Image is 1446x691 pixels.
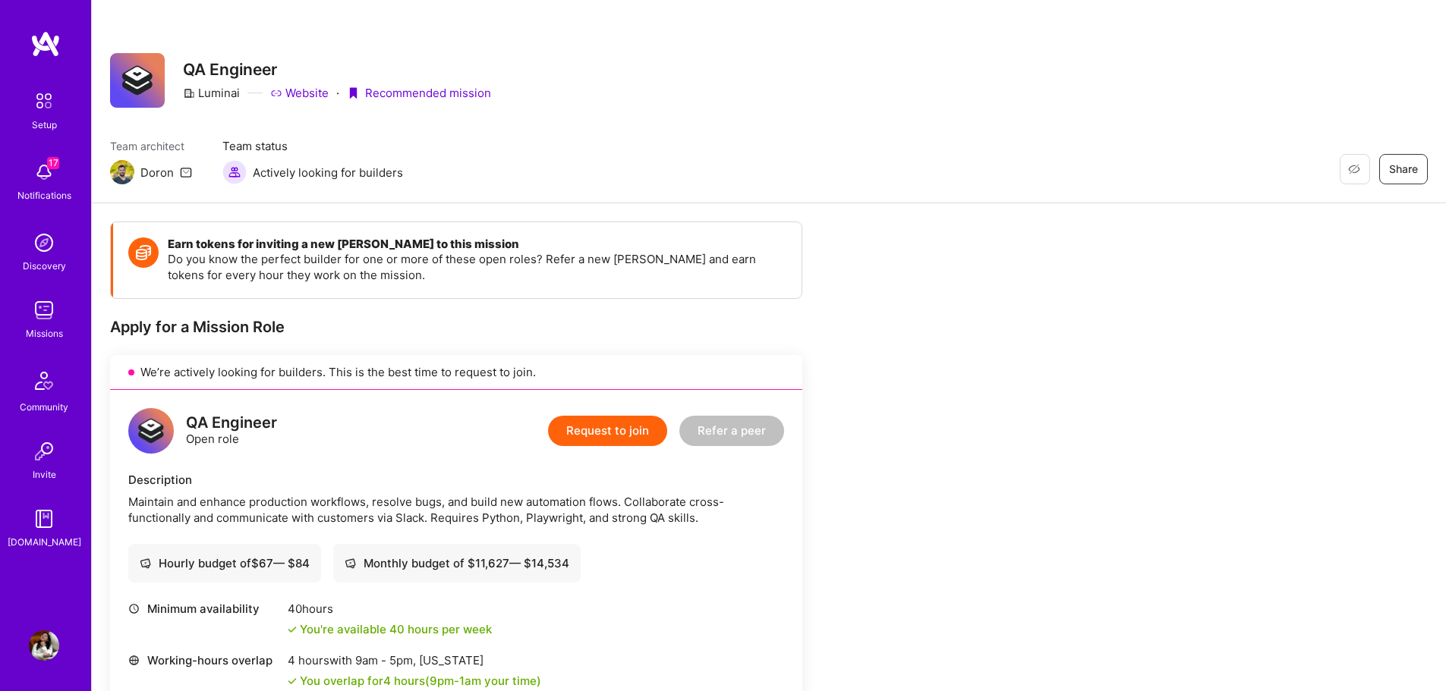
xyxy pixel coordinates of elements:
[345,555,569,571] div: Monthly budget of $ 11,627 — $ 14,534
[288,652,541,668] div: 4 hours with [US_STATE]
[29,436,59,466] img: Invite
[300,673,541,689] div: You overlap for 4 hours ( your time)
[140,165,174,181] div: Doron
[222,138,403,154] span: Team status
[1389,162,1418,177] span: Share
[288,601,492,617] div: 40 hours
[128,408,174,454] img: logo
[20,399,68,415] div: Community
[548,416,667,446] button: Request to join
[679,416,784,446] button: Refer a peer
[128,655,140,666] i: icon World
[430,674,481,688] span: 9pm - 1am
[28,85,60,117] img: setup
[222,160,247,184] img: Actively looking for builders
[128,472,784,488] div: Description
[110,53,165,108] img: Company Logo
[270,85,329,101] a: Website
[347,85,491,101] div: Recommended mission
[33,466,56,482] div: Invite
[128,652,280,668] div: Working-hours overlap
[128,237,159,268] img: Token icon
[140,555,310,571] div: Hourly budget of $ 67 — $ 84
[336,85,339,101] div: ·
[110,355,802,390] div: We’re actively looking for builders. This is the best time to request to join.
[17,187,71,203] div: Notifications
[110,317,802,337] div: Apply for a Mission Role
[288,621,492,637] div: You're available 40 hours per week
[29,157,59,187] img: bell
[29,630,59,661] img: User Avatar
[29,504,59,534] img: guide book
[29,295,59,325] img: teamwork
[1379,154,1428,184] button: Share
[183,87,195,99] i: icon CompanyGray
[110,138,192,154] span: Team architect
[288,677,297,686] i: icon Check
[25,630,63,661] a: User Avatar
[128,601,280,617] div: Minimum availability
[183,60,491,79] h3: QA Engineer
[26,325,63,341] div: Missions
[140,558,151,569] i: icon Cash
[23,258,66,274] div: Discovery
[26,363,62,399] img: Community
[180,166,192,178] i: icon Mail
[29,228,59,258] img: discovery
[128,494,784,526] div: Maintain and enhance production workflows, resolve bugs, and build new automation flows. Collabor...
[186,415,277,431] div: QA Engineer
[352,653,419,667] span: 9am - 5pm ,
[183,85,240,101] div: Luminai
[168,237,786,251] h4: Earn tokens for inviting a new [PERSON_NAME] to this mission
[47,157,59,169] span: 17
[128,603,140,614] i: icon Clock
[110,160,134,184] img: Team Architect
[288,625,297,634] i: icon Check
[32,117,57,133] div: Setup
[253,165,403,181] span: Actively looking for builders
[168,251,786,283] p: Do you know the perfect builder for one or more of these open roles? Refer a new [PERSON_NAME] an...
[8,534,81,550] div: [DOMAIN_NAME]
[1348,163,1360,175] i: icon EyeClosed
[186,415,277,447] div: Open role
[30,30,61,58] img: logo
[345,558,356,569] i: icon Cash
[347,87,359,99] i: icon PurpleRibbon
